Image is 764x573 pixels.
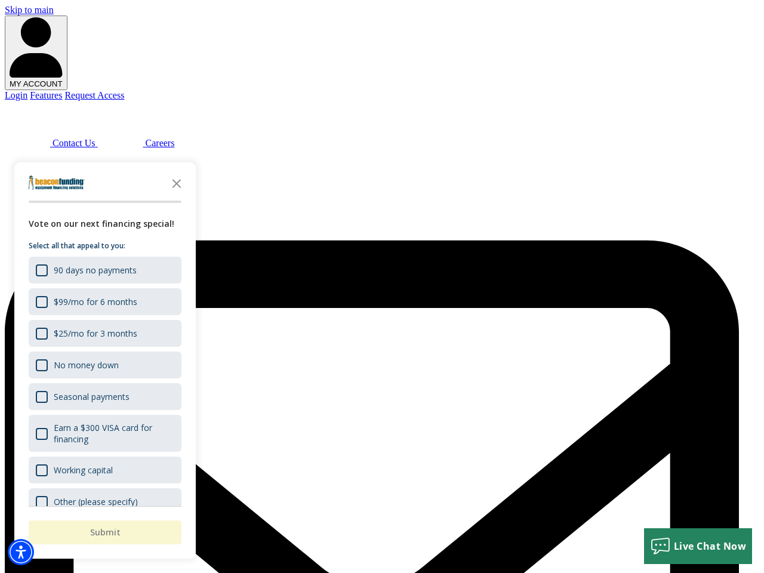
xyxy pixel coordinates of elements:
[54,391,130,402] div: Seasonal payments
[8,539,34,565] div: Accessibility Menu
[98,138,175,148] a: Beacon Funding Careers Careers - open in a new tab
[53,138,95,148] span: Contact Us
[54,328,137,339] div: $25/mo for 3 months
[5,138,98,148] a: Contact Us
[674,540,747,553] span: Live Chat Now
[64,90,124,100] a: Request Access
[54,296,137,307] div: $99/mo for 6 months
[29,488,181,515] div: Other (please specify)
[5,16,67,90] button: MY ACCOUNT
[30,90,62,100] a: Features
[54,422,174,445] div: Earn a $300 VISA card for financing
[29,383,181,410] div: Seasonal payments
[54,264,137,276] div: 90 days no payments
[54,496,138,507] div: Other (please specify)
[165,171,189,195] button: Close the survey
[14,162,196,559] div: Survey
[29,520,181,544] button: Submit
[146,138,175,148] span: Careers
[29,352,181,378] div: No money down
[29,175,85,190] img: Company logo
[5,5,54,15] a: Skip to main
[5,101,50,146] img: Beacon Funding chat
[29,288,181,315] div: $99/mo for 6 months
[29,240,181,252] p: Select all that appeal to you:
[29,320,181,347] div: $25/mo for 3 months
[29,415,181,452] div: Earn a $300 VISA card for financing
[29,257,181,284] div: 90 days no payments
[644,528,753,564] button: Live Chat Now
[5,90,27,100] a: Login - open in a new tab
[29,217,181,230] div: Vote on our next financing special!
[54,464,113,476] div: Working capital
[29,457,181,483] div: Working capital
[54,359,119,371] div: No money down
[98,101,143,146] img: Beacon Funding Careers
